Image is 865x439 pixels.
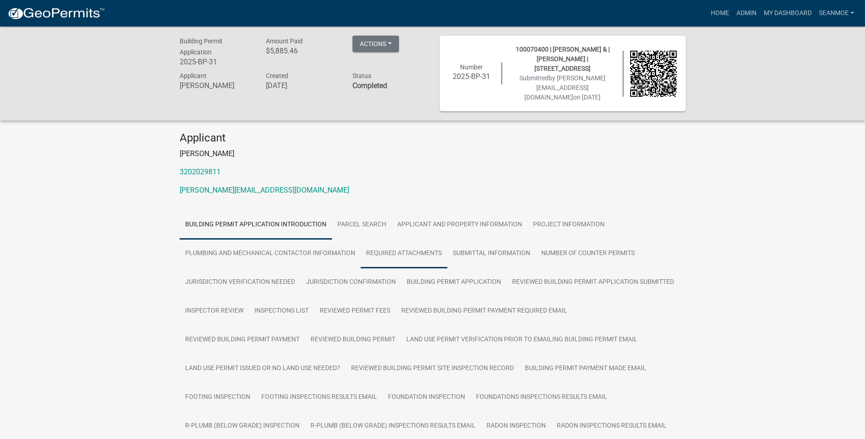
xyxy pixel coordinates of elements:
button: Actions [352,36,399,52]
a: Footing Inspection [180,383,256,412]
a: Number of Counter Permits [536,239,640,268]
a: Admin [733,5,760,22]
a: Inspector Review [180,297,249,326]
span: Status [352,72,371,79]
img: QR code [630,51,677,97]
a: Applicant and Property Information [392,210,528,240]
a: Reviewed Building Permit Application Submitted [507,268,679,297]
a: Footing Inspections Results Email [256,383,383,412]
p: [PERSON_NAME] [180,148,686,159]
a: Reviewed Building Permit Payment [180,325,305,355]
a: Reviewed Permit Fees [314,297,396,326]
span: Number [460,63,483,71]
a: SeanMoe [815,5,858,22]
h6: 2025-BP-31 [449,72,495,81]
a: Foundations Inspections Results Email [471,383,613,412]
a: Land Use Permit verification prior to emailing Building Permit email [401,325,643,355]
a: Inspections List [249,297,314,326]
a: Building Permit Application [401,268,507,297]
span: Building Permit Application [180,37,223,56]
h6: [DATE] [266,81,339,90]
a: Building Permit Payment Made Email [519,354,652,383]
span: Created [266,72,288,79]
a: Parcel search [332,210,392,240]
span: 100070400 | [PERSON_NAME] & | [PERSON_NAME] | [STREET_ADDRESS] [516,46,610,72]
span: Applicant [180,72,207,79]
a: Building Permit Application Introduction [180,210,332,240]
a: Home [707,5,733,22]
a: 3202029811 [180,167,221,176]
a: Reviewed Building Permit Site Inspection Record [346,354,519,383]
span: Amount Paid [266,37,303,45]
h6: $5,885.46 [266,47,339,55]
span: by [PERSON_NAME][EMAIL_ADDRESS][DOMAIN_NAME] [524,74,606,101]
a: Jurisdiction verification needed [180,268,300,297]
a: Plumbing and Mechanical Contactor Information [180,239,361,268]
a: Reviewed Building Permit Payment Required Email [396,297,573,326]
a: Submittal Information [447,239,536,268]
a: My Dashboard [760,5,815,22]
a: [PERSON_NAME][EMAIL_ADDRESS][DOMAIN_NAME] [180,186,349,194]
a: Required Attachments [361,239,447,268]
a: Reviewed Building Permit [305,325,401,355]
strong: Completed [352,81,387,90]
a: Foundation Inspection [383,383,471,412]
h6: [PERSON_NAME] [180,81,253,90]
span: Submitted on [DATE] [519,74,606,101]
a: Jurisdiction Confirmation [300,268,401,297]
h6: 2025-BP-31 [180,57,253,66]
h4: Applicant [180,131,686,145]
a: Land Use Permit Issued or No Land Use Needed? [180,354,346,383]
a: Project Information [528,210,610,240]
